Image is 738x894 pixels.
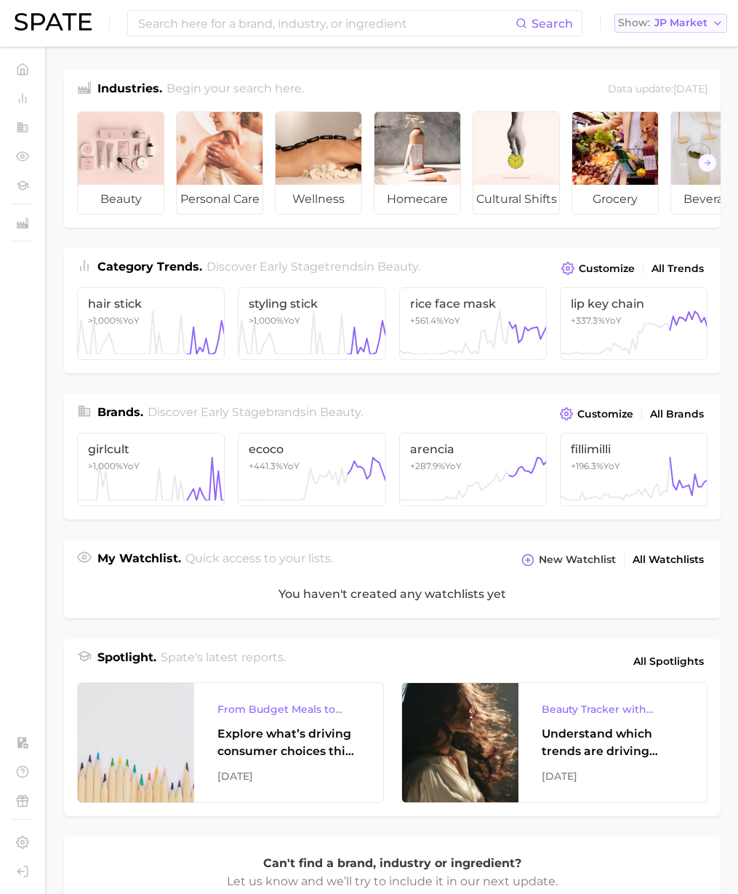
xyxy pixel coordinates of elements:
[249,442,374,456] span: ecoco
[161,649,286,674] h2: Spate's latest reports.
[88,297,214,311] span: hair stick
[614,14,727,33] button: ShowJP Market
[77,111,164,215] a: beauty
[64,570,721,618] div: You haven't created any watchlists yet
[15,13,92,31] img: SPATE
[542,701,684,718] div: Beauty Tracker with Popularity Index
[571,315,622,326] span: +337.3% YoY
[97,550,181,570] h1: My Watchlist.
[630,649,707,674] a: All Spotlights
[77,682,384,803] a: From Budget Meals to Functional Snacks: Food & Beverage Trends Shaping Consumer Behavior This Sch...
[556,404,637,424] button: Customize
[177,185,262,214] span: personal care
[217,767,360,785] div: [DATE]
[185,550,333,570] h2: Quick access to your lists.
[225,854,560,873] p: Can't find a brand, industry or ingredient?
[249,315,300,326] span: YoY
[238,287,385,360] a: styling stick>1,000%YoY
[401,682,708,803] a: Beauty Tracker with Popularity IndexUnderstand which trends are driving engagement across platfor...
[633,554,704,566] span: All Watchlists
[88,315,140,326] span: YoY
[249,297,374,311] span: styling stick
[542,725,684,760] div: Understand which trends are driving engagement across platforms in the skin, hair, makeup, and fr...
[276,185,361,214] span: wellness
[78,185,164,214] span: beauty
[12,861,33,882] a: Log out. Currently logged in with e-mail yumi.toki@spate.nyc.
[608,80,707,100] div: Data update: [DATE]
[618,19,650,27] span: Show
[646,404,707,424] a: All Brands
[217,701,360,718] div: From Budget Meals to Functional Snacks: Food & Beverage Trends Shaping Consumer Behavior This Sch...
[320,405,361,419] span: beauty
[88,460,140,471] span: YoY
[577,408,633,420] span: Customize
[532,17,573,31] span: Search
[633,652,704,670] span: All Spotlights
[410,315,460,326] span: +561.4% YoY
[137,11,516,36] input: Search here for a brand, industry, or ingredient
[571,460,620,471] span: +196.3% YoY
[410,297,536,311] span: rice face mask
[97,405,143,419] span: Brands .
[648,259,707,279] a: All Trends
[399,287,547,360] a: rice face mask+561.4%YoY
[206,260,420,274] span: Discover Early Stage trends in .
[629,550,707,570] a: All Watchlists
[176,111,263,215] a: personal care
[217,725,360,760] div: Explore what’s driving consumer choices this back-to-school season From budget-friendly meals to ...
[650,408,704,420] span: All Brands
[377,260,418,274] span: beauty
[698,153,717,172] button: Scroll Right
[97,80,162,100] h1: Industries.
[88,460,123,471] span: >1,000%
[374,185,460,214] span: homecare
[518,550,619,570] button: New Watchlist
[572,185,658,214] span: grocery
[560,433,707,506] a: fillimilli+196.3%YoY
[473,185,559,214] span: cultural shifts
[275,111,362,215] a: wellness
[249,460,300,471] span: +441.3% YoY
[88,442,214,456] span: girlcult
[542,767,684,785] div: [DATE]
[249,315,284,326] span: >1,000%
[539,554,616,566] span: New Watchlist
[558,258,638,279] button: Customize
[77,433,225,506] a: girlcult>1,000%YoY
[238,433,385,506] a: ecoco+441.3%YoY
[571,297,697,311] span: lip key chain
[410,442,536,456] span: arencia
[148,405,363,419] span: Discover Early Stage brands in .
[410,460,462,471] span: +287.9% YoY
[571,442,697,456] span: fillimilli
[225,872,560,891] p: Let us know and we’ll try to include it in our next update.
[560,287,707,360] a: lip key chain+337.3%YoY
[97,649,156,674] h1: Spotlight.
[167,80,304,100] h2: Begin your search here.
[399,433,547,506] a: arencia+287.9%YoY
[374,111,461,215] a: homecare
[651,263,704,275] span: All Trends
[97,260,202,274] span: Category Trends .
[473,111,560,215] a: cultural shifts
[88,315,123,326] span: >1,000%
[571,111,659,215] a: grocery
[654,19,707,27] span: JP Market
[579,263,635,275] span: Customize
[77,287,225,360] a: hair stick>1,000%YoY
